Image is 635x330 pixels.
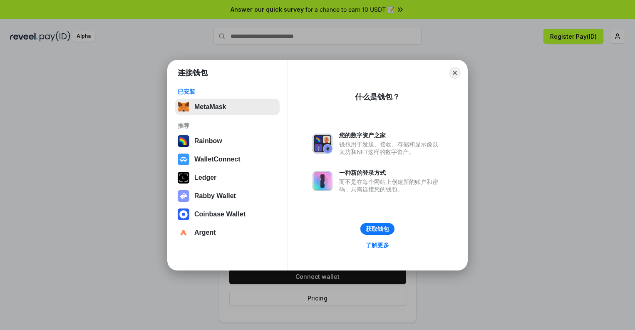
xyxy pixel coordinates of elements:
a: 了解更多 [361,240,394,251]
div: 获取钱包 [366,225,389,233]
div: 了解更多 [366,241,389,249]
div: 一种新的登录方式 [339,169,442,176]
img: svg+xml,%3Csvg%20xmlns%3D%22http%3A%2F%2Fwww.w3.org%2F2000%2Fsvg%22%20fill%3D%22none%22%20viewBox... [178,190,189,202]
div: MetaMask [194,103,226,111]
img: svg+xml,%3Csvg%20xmlns%3D%22http%3A%2F%2Fwww.w3.org%2F2000%2Fsvg%22%20fill%3D%22none%22%20viewBox... [313,171,332,191]
div: 而不是在每个网站上创建新的账户和密码，只需连接您的钱包。 [339,178,442,193]
div: Coinbase Wallet [194,211,246,218]
img: svg+xml,%3Csvg%20xmlns%3D%22http%3A%2F%2Fwww.w3.org%2F2000%2Fsvg%22%20fill%3D%22none%22%20viewBox... [313,134,332,154]
img: svg+xml,%3Csvg%20width%3D%2228%22%20height%3D%2228%22%20viewBox%3D%220%200%2028%2028%22%20fill%3D... [178,154,189,165]
div: Argent [194,229,216,236]
button: Close [449,67,461,79]
img: svg+xml,%3Csvg%20width%3D%2228%22%20height%3D%2228%22%20viewBox%3D%220%200%2028%2028%22%20fill%3D... [178,208,189,220]
div: Ledger [194,174,216,181]
div: Rainbow [194,137,222,145]
div: 钱包用于发送、接收、存储和显示像以太坊和NFT这样的数字资产。 [339,141,442,156]
button: Rabby Wallet [175,188,280,204]
div: 已安装 [178,88,277,95]
div: 推荐 [178,122,277,129]
div: Rabby Wallet [194,192,236,200]
img: svg+xml,%3Csvg%20xmlns%3D%22http%3A%2F%2Fwww.w3.org%2F2000%2Fsvg%22%20width%3D%2228%22%20height%3... [178,172,189,184]
button: Coinbase Wallet [175,206,280,223]
button: Rainbow [175,133,280,149]
button: MetaMask [175,99,280,115]
h1: 连接钱包 [178,68,208,78]
img: svg+xml,%3Csvg%20width%3D%22120%22%20height%3D%22120%22%20viewBox%3D%220%200%20120%20120%22%20fil... [178,135,189,147]
div: 什么是钱包？ [355,92,400,102]
img: svg+xml,%3Csvg%20width%3D%2228%22%20height%3D%2228%22%20viewBox%3D%220%200%2028%2028%22%20fill%3D... [178,227,189,238]
button: 获取钱包 [360,223,394,235]
div: WalletConnect [194,156,241,163]
button: Ledger [175,169,280,186]
img: svg+xml,%3Csvg%20fill%3D%22none%22%20height%3D%2233%22%20viewBox%3D%220%200%2035%2033%22%20width%... [178,101,189,113]
button: Argent [175,224,280,241]
button: WalletConnect [175,151,280,168]
div: 您的数字资产之家 [339,132,442,139]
